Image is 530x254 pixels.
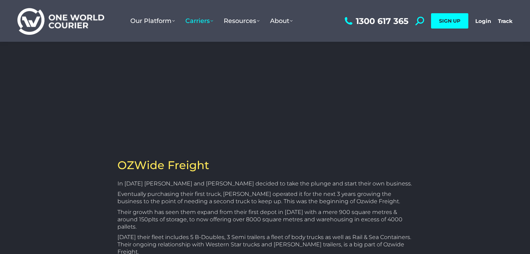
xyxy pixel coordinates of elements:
a: About [265,10,298,32]
p: Eventually purchasing their first truck, [PERSON_NAME] operated it for the next 3 years growing t... [117,191,413,205]
span: Carriers [185,17,213,25]
a: 1300 617 365 [343,17,408,25]
a: Resources [218,10,265,32]
a: Our Platform [125,10,180,32]
img: One World Courier [17,7,104,35]
span: About [270,17,293,25]
a: SIGN UP [431,13,468,29]
span: Our Platform [130,17,175,25]
a: Carriers [180,10,218,32]
span: SIGN UP [439,18,460,24]
p: Their growth has seen them expand from their first depot in [DATE] with a mere 900 square metres ... [117,209,413,230]
h2: OZWide Freight [117,158,413,173]
span: Resources [224,17,260,25]
a: Track [498,18,513,24]
p: In [DATE] [PERSON_NAME] and [PERSON_NAME] decided to take the plunge and start their own business. [117,180,413,188]
a: Login [475,18,491,24]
